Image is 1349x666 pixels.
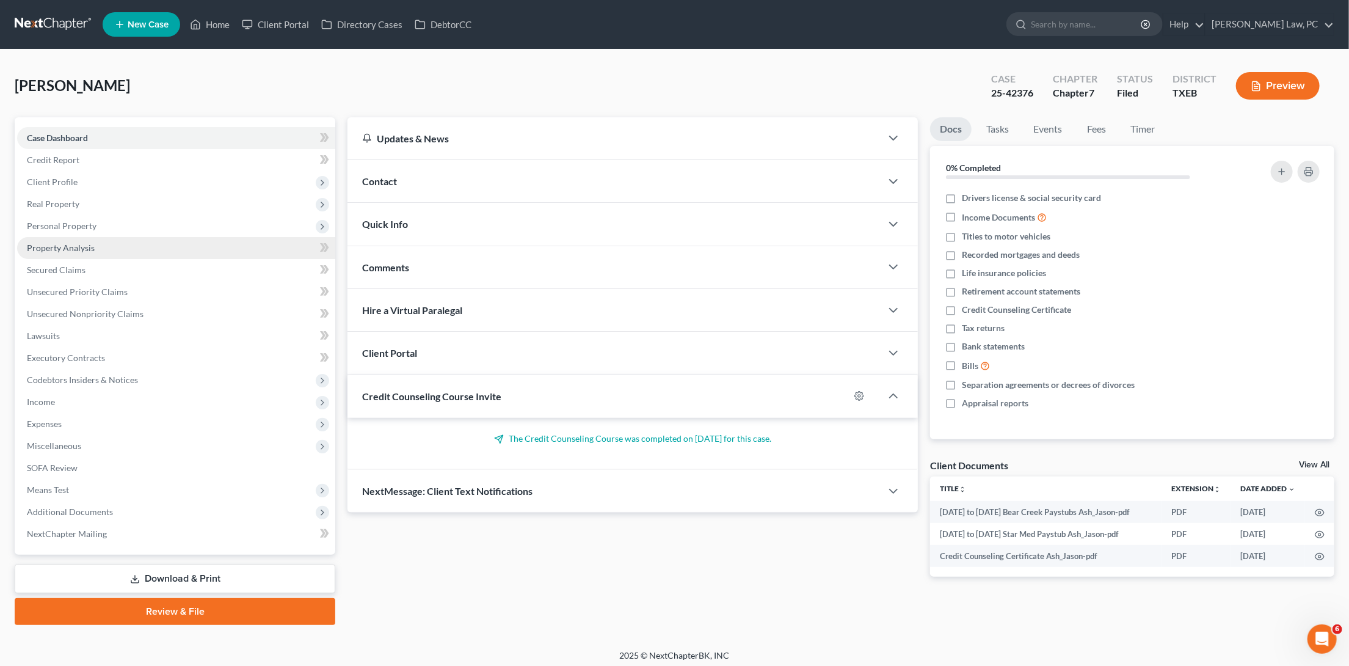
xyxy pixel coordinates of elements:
[27,353,105,363] span: Executory Contracts
[27,441,81,451] span: Miscellaneous
[1024,117,1072,141] a: Events
[27,309,144,319] span: Unsecured Nonpriority Claims
[27,177,78,187] span: Client Profile
[362,485,533,497] span: NextMessage: Client Text Notifications
[962,379,1135,391] span: Separation agreements or decrees of divorces
[128,20,169,29] span: New Case
[962,285,1080,298] span: Retirement account statements
[962,249,1080,261] span: Recorded mortgages and deeds
[1117,86,1153,100] div: Filed
[1288,486,1295,493] i: expand_more
[962,304,1071,316] span: Credit Counseling Certificate
[27,419,62,429] span: Expenses
[362,132,867,145] div: Updates & News
[1077,117,1116,141] a: Fees
[27,199,79,209] span: Real Property
[1121,117,1165,141] a: Timer
[27,485,69,495] span: Means Test
[17,325,335,347] a: Lawsuits
[962,322,1005,334] span: Tax returns
[27,265,85,275] span: Secured Claims
[930,523,1162,545] td: [DATE] to [DATE] Star Med Paystub Ash_Jason-pdf
[17,457,335,479] a: SOFA Review
[362,433,903,445] p: The Credit Counseling Course was completed on [DATE] for this case.
[976,117,1019,141] a: Tasks
[27,221,96,231] span: Personal Property
[1162,501,1231,523] td: PDF
[1205,13,1334,35] a: [PERSON_NAME] Law, PC
[962,360,978,372] span: Bills
[1031,13,1143,35] input: Search by name...
[991,86,1033,100] div: 25-42376
[1299,461,1329,469] a: View All
[409,13,478,35] a: DebtorCC
[27,507,113,517] span: Additional Documents
[1307,624,1337,654] iframe: Intercom live chat
[962,340,1025,353] span: Bank statements
[362,218,408,230] span: Quick Info
[15,76,130,94] span: [PERSON_NAME]
[17,281,335,303] a: Unsecured Priority Claims
[27,375,138,385] span: Codebtors Insiders & Notices
[946,163,1001,173] strong: 0% Completed
[1117,72,1153,86] div: Status
[27,243,95,253] span: Property Analysis
[1089,87,1094,98] span: 7
[17,259,335,281] a: Secured Claims
[962,230,1050,243] span: Titles to motor vehicles
[27,331,60,341] span: Lawsuits
[27,133,88,143] span: Case Dashboard
[1173,72,1216,86] div: District
[27,463,78,473] span: SOFA Review
[1053,72,1097,86] div: Chapter
[27,529,107,539] span: NextChapter Mailing
[962,192,1101,204] span: Drivers license & social security card
[991,72,1033,86] div: Case
[1173,86,1216,100] div: TXEB
[27,287,128,297] span: Unsecured Priority Claims
[362,390,501,402] span: Credit Counseling Course Invite
[1162,523,1231,545] td: PDF
[1236,72,1320,100] button: Preview
[17,303,335,325] a: Unsecured Nonpriority Claims
[315,13,409,35] a: Directory Cases
[1240,484,1295,493] a: Date Added expand_more
[962,211,1035,224] span: Income Documents
[1231,501,1305,523] td: [DATE]
[1053,86,1097,100] div: Chapter
[236,13,315,35] a: Client Portal
[17,237,335,259] a: Property Analysis
[1333,624,1342,634] span: 6
[962,267,1046,279] span: Life insurance policies
[940,484,966,493] a: Titleunfold_more
[362,347,417,359] span: Client Portal
[962,397,1028,409] span: Appraisal reports
[959,486,966,493] i: unfold_more
[930,501,1162,523] td: [DATE] to [DATE] Bear Creek Paystubs Ash_Jason-pdf
[1231,545,1305,567] td: [DATE]
[17,127,335,149] a: Case Dashboard
[1171,484,1221,493] a: Extensionunfold_more
[930,117,972,141] a: Docs
[362,175,397,187] span: Contact
[930,459,1008,472] div: Client Documents
[362,304,462,316] span: Hire a Virtual Paralegal
[27,155,79,165] span: Credit Report
[930,545,1162,567] td: Credit Counseling Certificate Ash_Jason-pdf
[1162,545,1231,567] td: PDF
[362,262,409,273] span: Comments
[1213,486,1221,493] i: unfold_more
[1163,13,1204,35] a: Help
[27,397,55,407] span: Income
[1231,523,1305,545] td: [DATE]
[15,598,335,625] a: Review & File
[17,149,335,171] a: Credit Report
[184,13,236,35] a: Home
[17,347,335,369] a: Executory Contracts
[15,565,335,593] a: Download & Print
[17,523,335,545] a: NextChapter Mailing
